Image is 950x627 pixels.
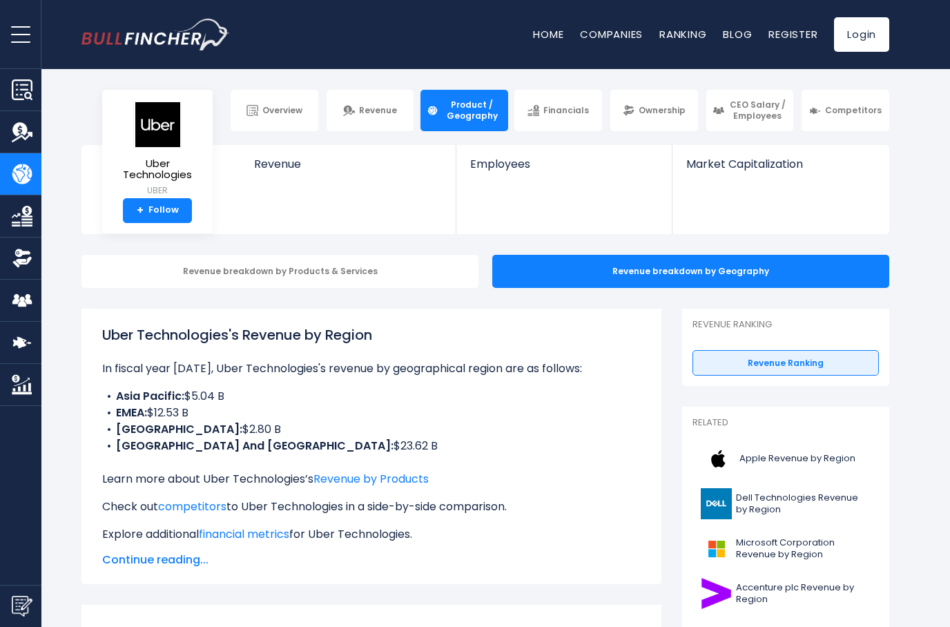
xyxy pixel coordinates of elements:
span: Employees [470,157,657,171]
span: Microsoft Corporation Revenue by Region [736,537,871,561]
img: MSFT logo [701,533,732,564]
a: Market Capitalization [672,145,888,194]
a: Go to homepage [81,19,230,50]
div: Revenue breakdown by Geography [492,255,889,288]
a: Login [834,17,889,52]
a: Product / Geography [420,90,508,131]
li: $12.53 B [102,405,641,421]
a: Ownership [610,90,698,131]
span: Competitors [825,105,882,116]
a: financial metrics [199,526,289,542]
b: Asia Pacific: [116,388,184,404]
a: Dell Technologies Revenue by Region [692,485,879,523]
strong: + [137,204,144,217]
a: Employees [456,145,671,194]
a: Register [768,27,817,41]
span: Apple Revenue by Region [739,453,855,465]
li: $2.80 B [102,421,641,438]
a: +Follow [123,198,192,223]
li: $23.62 B [102,438,641,454]
div: Revenue breakdown by Products & Services [81,255,478,288]
a: Financials [514,90,602,131]
img: ACN logo [701,578,732,609]
a: Ranking [659,27,706,41]
li: $5.04 B [102,388,641,405]
span: Revenue [359,105,397,116]
span: Dell Technologies Revenue by Region [736,492,871,516]
span: Uber Technologies [113,158,202,181]
img: AAPL logo [701,443,735,474]
span: Accenture plc Revenue by Region [736,582,871,606]
a: Overview [231,90,318,131]
b: [GEOGRAPHIC_DATA]: [116,421,242,437]
b: EMEA: [116,405,147,421]
a: Uber Technologies UBER [113,101,202,198]
a: Blog [723,27,752,41]
p: In fiscal year [DATE], Uber Technologies's revenue by geographical region are as follows: [102,360,641,377]
img: DELL logo [701,488,732,519]
span: Continue reading... [102,552,641,568]
p: Related [692,417,879,429]
p: Revenue Ranking [692,319,879,331]
a: competitors [158,499,226,514]
p: Check out to Uber Technologies in a side-by-side comparison. [102,499,641,515]
p: Learn more about Uber Technologies’s [102,471,641,488]
small: UBER [113,184,202,197]
a: Revenue Ranking [692,350,879,376]
span: Overview [262,105,302,116]
img: Ownership [12,248,32,269]
a: Apple Revenue by Region [692,440,879,478]
span: Financials [543,105,589,116]
a: Revenue [327,90,414,131]
a: Revenue by Products [313,471,429,487]
span: Product / Geography [443,99,502,121]
a: Microsoft Corporation Revenue by Region [692,530,879,568]
a: CEO Salary / Employees [706,90,794,131]
span: Market Capitalization [686,157,874,171]
a: Companies [580,27,643,41]
b: [GEOGRAPHIC_DATA] And [GEOGRAPHIC_DATA]: [116,438,394,454]
span: Revenue [254,157,443,171]
a: Home [533,27,563,41]
h1: Uber Technologies's Revenue by Region [102,325,641,345]
span: Ownership [639,105,686,116]
a: Competitors [802,90,889,131]
span: CEO Salary / Employees [728,99,788,121]
a: Accenture plc Revenue by Region [692,575,879,612]
p: Explore additional for Uber Technologies. [102,526,641,543]
a: Revenue [240,145,456,194]
img: bullfincher logo [81,19,230,50]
